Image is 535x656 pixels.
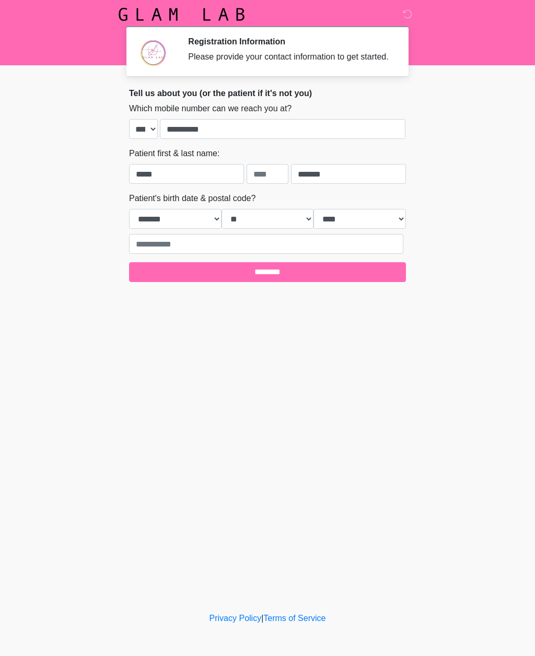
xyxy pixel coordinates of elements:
div: Please provide your contact information to get started. [188,51,390,63]
label: Patient first & last name: [129,147,219,160]
label: Patient's birth date & postal code? [129,192,255,205]
h2: Registration Information [188,37,390,46]
img: Glam Lab Logo [119,8,245,21]
a: | [261,614,263,623]
label: Which mobile number can we reach you at? [129,102,292,115]
a: Terms of Service [263,614,325,623]
h2: Tell us about you (or the patient if it's not you) [129,88,406,98]
a: Privacy Policy [210,614,262,623]
img: Agent Avatar [137,37,168,68]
